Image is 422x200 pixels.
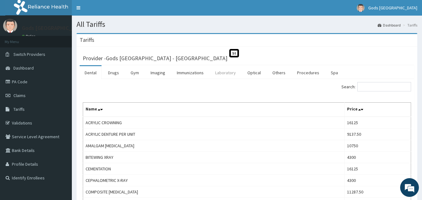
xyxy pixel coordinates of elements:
a: Imaging [146,66,170,79]
td: COMPOSITE [MEDICAL_DATA] [83,186,345,198]
span: St [229,49,239,57]
h1: All Tariffs [77,20,417,28]
a: Dental [80,66,102,79]
td: 16125 [345,163,411,175]
p: Gods [GEOGRAPHIC_DATA] [22,25,87,31]
th: Price [345,103,411,117]
td: 9137.50 [345,129,411,140]
td: CEMENTATION [83,163,345,175]
span: Gods [GEOGRAPHIC_DATA] [368,5,417,11]
a: Online [22,34,37,38]
li: Tariffs [401,22,417,28]
a: Dashboard [378,22,401,28]
td: 10750 [345,140,411,152]
td: 4300 [345,175,411,186]
h3: Tariffs [80,37,94,43]
a: Drugs [103,66,124,79]
td: 11287.50 [345,186,411,198]
td: CEPHALOMETRIC X-RAY [83,175,345,186]
span: Switch Providers [13,51,45,57]
span: Dashboard [13,65,34,71]
a: Immunizations [172,66,209,79]
td: AMALGAM [MEDICAL_DATA] [83,140,345,152]
a: Spa [326,66,343,79]
td: ACRYLIC CROWNING [83,117,345,129]
th: Name [83,103,345,117]
h3: Provider - Gods [GEOGRAPHIC_DATA] - [GEOGRAPHIC_DATA] [83,56,227,61]
td: BITEWING XRAY [83,152,345,163]
img: User Image [357,4,365,12]
input: Search: [357,82,411,91]
a: Procedures [292,66,324,79]
a: Laboratory [210,66,241,79]
span: Tariffs [13,106,25,112]
span: Claims [13,93,26,98]
img: User Image [3,19,17,33]
td: ACRYLIC DENTURE PER UNIT [83,129,345,140]
label: Search: [341,82,411,91]
a: Optical [242,66,266,79]
a: Gym [126,66,144,79]
td: 16125 [345,117,411,129]
td: 4300 [345,152,411,163]
a: Others [267,66,290,79]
